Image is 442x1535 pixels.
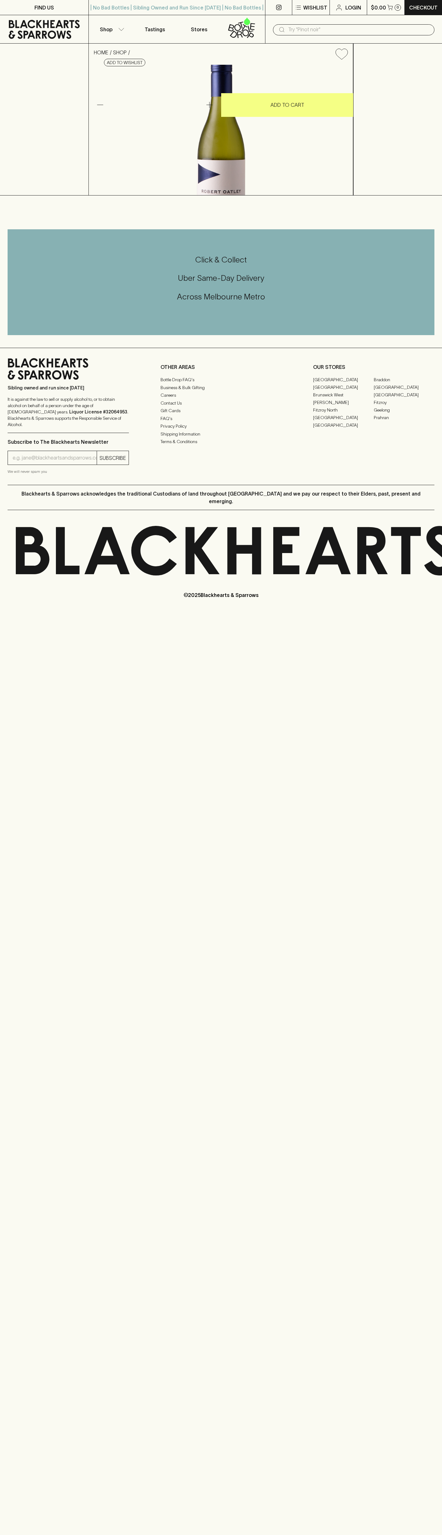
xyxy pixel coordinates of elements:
p: We will never spam you [8,468,129,475]
p: Blackhearts & Sparrows acknowledges the traditional Custodians of land throughout [GEOGRAPHIC_DAT... [12,490,430,505]
a: FAQ's [160,415,282,422]
a: [GEOGRAPHIC_DATA] [313,421,374,429]
input: e.g. jane@blackheartsandsparrows.com.au [13,453,97,463]
h5: Across Melbourne Metro [8,292,434,302]
button: SUBSCRIBE [97,451,129,465]
a: HOME [94,50,108,55]
p: FIND US [34,4,54,11]
a: Fitzroy [374,399,434,406]
button: Add to wishlist [333,46,350,62]
p: Stores [191,26,207,33]
p: OTHER AREAS [160,363,282,371]
p: Tastings [145,26,165,33]
a: [GEOGRAPHIC_DATA] [313,414,374,421]
a: Privacy Policy [160,423,282,430]
a: Tastings [133,15,177,43]
a: [GEOGRAPHIC_DATA] [313,376,374,383]
p: ADD TO CART [270,101,304,109]
h5: Click & Collect [8,255,434,265]
p: Wishlist [303,4,327,11]
strong: Liquor License #32064953 [69,409,127,414]
p: Checkout [409,4,438,11]
button: Shop [89,15,133,43]
p: $0.00 [371,4,386,11]
div: Call to action block [8,229,434,335]
p: OUR STORES [313,363,434,371]
a: Stores [177,15,221,43]
a: [PERSON_NAME] [313,399,374,406]
a: Careers [160,392,282,399]
a: Shipping Information [160,430,282,438]
a: Geelong [374,406,434,414]
a: Contact Us [160,399,282,407]
button: ADD TO CART [221,93,353,117]
button: Add to wishlist [104,59,145,66]
img: 37546.png [89,65,353,195]
a: Prahran [374,414,434,421]
a: Gift Cards [160,407,282,415]
a: Terms & Conditions [160,438,282,446]
p: Sibling owned and run since [DATE] [8,385,129,391]
p: It is against the law to sell or supply alcohol to, or to obtain alcohol on behalf of a person un... [8,396,129,428]
h5: Uber Same-Day Delivery [8,273,434,283]
a: Braddon [374,376,434,383]
a: Brunswick West [313,391,374,399]
input: Try "Pinot noir" [288,25,429,35]
a: Business & Bulk Gifting [160,384,282,391]
p: 0 [397,6,399,9]
a: [GEOGRAPHIC_DATA] [374,383,434,391]
a: [GEOGRAPHIC_DATA] [374,391,434,399]
a: Fitzroy North [313,406,374,414]
p: SUBSCRIBE [100,454,126,462]
a: [GEOGRAPHIC_DATA] [313,383,374,391]
p: Subscribe to The Blackhearts Newsletter [8,438,129,446]
p: Shop [100,26,112,33]
a: Bottle Drop FAQ's [160,376,282,384]
p: Login [345,4,361,11]
a: SHOP [113,50,127,55]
